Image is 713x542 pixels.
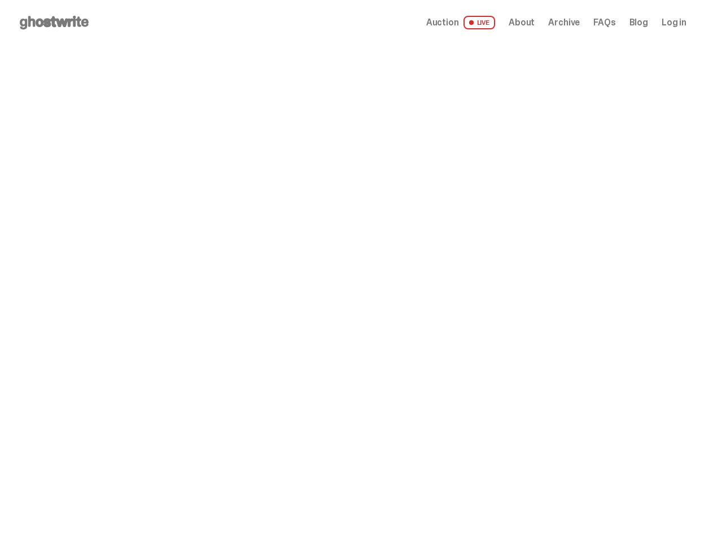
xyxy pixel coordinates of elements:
[463,16,496,29] span: LIVE
[629,18,648,27] a: Blog
[548,18,580,27] a: Archive
[509,18,535,27] a: About
[426,16,495,29] a: Auction LIVE
[426,18,459,27] span: Auction
[593,18,615,27] a: FAQs
[662,18,686,27] a: Log in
